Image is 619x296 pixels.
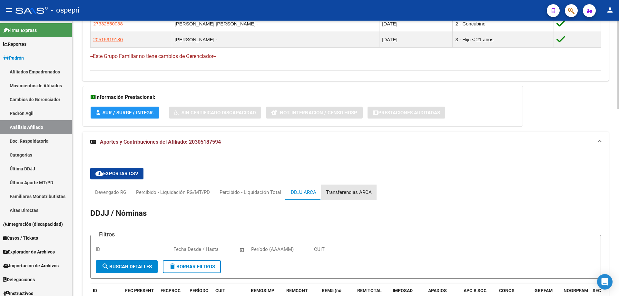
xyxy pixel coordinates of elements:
[326,189,372,196] div: Transferencias ARCA
[266,107,363,119] button: Not. Internacion / Censo Hosp.
[379,32,453,47] td: [DATE]
[102,263,109,270] mat-icon: search
[161,288,181,293] span: FECPROC
[428,288,447,293] span: APADIOS
[239,246,246,253] button: Open calendar
[91,93,515,102] h3: Información Prestacional:
[220,189,281,196] div: Percibido - Liquidación Total
[90,209,147,218] span: DDJJ / Nóminas
[172,16,379,32] td: [PERSON_NAME] [PERSON_NAME] -
[535,288,553,293] span: GRPFAM
[169,263,176,270] mat-icon: delete
[51,3,79,17] span: - ospepri
[172,32,379,47] td: [PERSON_NAME] -
[606,6,614,14] mat-icon: person
[597,274,613,290] div: Open Intercom Messenger
[3,276,35,283] span: Delegaciones
[499,288,515,293] span: CONOS
[169,107,261,119] button: Sin Certificado Discapacidad
[90,53,601,60] h4: --Este Grupo Familiar no tiene cambios de Gerenciador--
[378,110,440,116] span: Prestaciones Auditadas
[93,37,123,42] span: 20515919180
[280,110,358,116] span: Not. Internacion / Censo Hosp.
[182,110,256,116] span: Sin Certificado Discapacidad
[95,169,103,177] mat-icon: cloud_download
[3,27,37,34] span: Firma Express
[564,288,588,293] span: NOGRPFAM
[379,16,453,32] td: [DATE]
[3,248,55,255] span: Explorador de Archivos
[169,264,215,270] span: Borrar Filtros
[90,168,143,179] button: Exportar CSV
[215,288,225,293] span: CUIT
[593,288,614,293] span: SECOBLIG
[103,110,154,116] span: SUR / SURGE / INTEGR.
[125,288,154,293] span: FEC PRESENT
[393,288,413,293] span: IMPOSAD
[357,288,382,293] span: REM TOTAL
[3,262,59,269] span: Importación de Archivos
[453,16,554,32] td: 2 - Concubino
[83,132,609,152] mat-expansion-panel-header: Aportes y Contribuciones del Afiliado: 20305187594
[3,41,26,48] span: Reportes
[95,189,126,196] div: Devengado RG
[368,107,445,119] button: Prestaciones Auditadas
[96,260,158,273] button: Buscar Detalles
[291,189,316,196] div: DDJJ ARCA
[5,6,13,14] mat-icon: menu
[95,171,138,177] span: Exportar CSV
[3,54,24,62] span: Padrón
[3,234,38,242] span: Casos / Tickets
[200,246,231,252] input: End date
[464,288,486,293] span: APO B SOC
[190,288,209,293] span: PERÍODO
[93,288,97,293] span: ID
[3,221,63,228] span: Integración (discapacidad)
[93,21,123,26] span: 27332850038
[100,139,221,145] span: Aportes y Contribuciones del Afiliado: 20305187594
[96,230,118,239] h3: Filtros
[102,264,152,270] span: Buscar Detalles
[91,107,159,119] button: SUR / SURGE / INTEGR.
[163,260,221,273] button: Borrar Filtros
[136,189,210,196] div: Percibido - Liquidación RG/MT/PD
[173,246,194,252] input: Start date
[453,32,554,47] td: 3 - Hijo < 21 años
